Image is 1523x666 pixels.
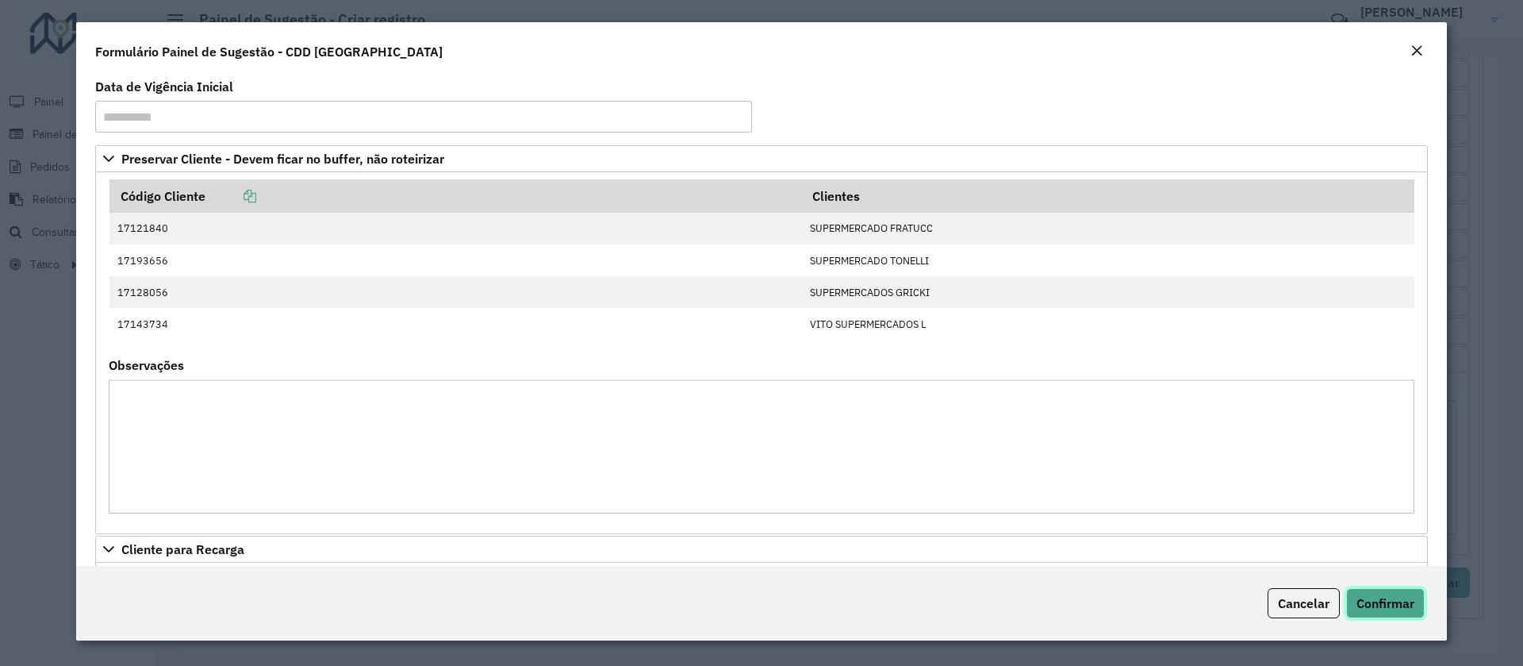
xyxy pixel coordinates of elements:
[121,152,444,165] span: Preservar Cliente - Devem ficar no buffer, não roteirizar
[109,244,802,276] td: 17193656
[1268,588,1340,618] button: Cancelar
[801,213,1414,244] td: SUPERMERCADO FRATUCC
[95,42,443,61] h4: Formulário Painel de Sugestão - CDD [GEOGRAPHIC_DATA]
[1406,41,1428,62] button: Close
[1278,595,1329,611] span: Cancelar
[95,172,1428,534] div: Preservar Cliente - Devem ficar no buffer, não roteirizar
[95,536,1428,563] a: Cliente para Recarga
[109,213,802,244] td: 17121840
[801,179,1414,213] th: Clientes
[95,77,233,96] label: Data de Vigência Inicial
[109,356,184,375] label: Observações
[109,276,802,308] td: 17128056
[1346,588,1425,618] button: Confirmar
[109,179,802,213] th: Código Cliente
[1410,44,1423,57] em: Fechar
[205,188,256,204] a: Copiar
[801,276,1414,308] td: SUPERMERCADOS GRICKI
[109,308,802,340] td: 17143734
[1356,595,1414,611] span: Confirmar
[801,308,1414,340] td: VITO SUPERMERCADOS L
[801,244,1414,276] td: SUPERMERCADO TONELLI
[95,145,1428,172] a: Preservar Cliente - Devem ficar no buffer, não roteirizar
[121,543,244,556] span: Cliente para Recarga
